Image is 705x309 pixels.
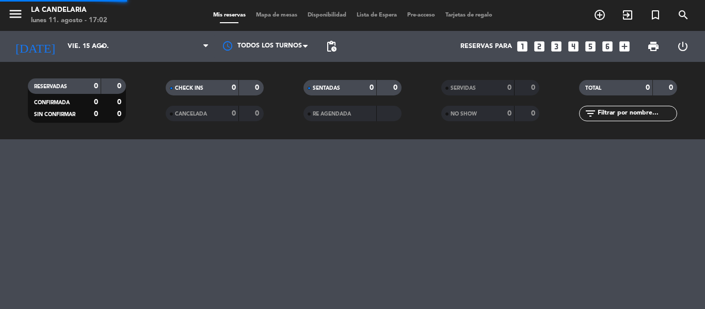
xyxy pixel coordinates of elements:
[507,110,511,117] strong: 0
[31,15,107,26] div: lunes 11. agosto - 17:02
[175,111,207,117] span: CANCELADA
[677,9,690,21] i: search
[232,110,236,117] strong: 0
[96,40,108,53] i: arrow_drop_down
[393,84,399,91] strong: 0
[646,84,650,91] strong: 0
[8,6,23,22] i: menu
[34,100,70,105] span: CONFIRMADA
[351,12,402,18] span: Lista de Espera
[516,40,529,53] i: looks_one
[451,86,476,91] span: SERVIDAS
[117,83,123,90] strong: 0
[677,40,689,53] i: power_settings_new
[567,40,580,53] i: looks_4
[313,111,351,117] span: RE AGENDADA
[8,35,62,58] i: [DATE]
[460,43,512,50] span: Reservas para
[251,12,302,18] span: Mapa de mesas
[649,9,662,21] i: turned_in_not
[34,112,75,117] span: SIN CONFIRMAR
[370,84,374,91] strong: 0
[451,111,477,117] span: NO SHOW
[531,110,537,117] strong: 0
[302,12,351,18] span: Disponibilidad
[255,84,261,91] strong: 0
[117,99,123,106] strong: 0
[94,99,98,106] strong: 0
[621,9,634,21] i: exit_to_app
[94,83,98,90] strong: 0
[531,84,537,91] strong: 0
[8,6,23,25] button: menu
[669,84,675,91] strong: 0
[601,40,614,53] i: looks_6
[597,108,677,119] input: Filtrar por nombre...
[618,40,631,53] i: add_box
[34,84,67,89] span: RESERVADAS
[584,40,597,53] i: looks_5
[208,12,251,18] span: Mis reservas
[117,110,123,118] strong: 0
[533,40,546,53] i: looks_two
[232,84,236,91] strong: 0
[585,86,601,91] span: TOTAL
[255,110,261,117] strong: 0
[550,40,563,53] i: looks_3
[594,9,606,21] i: add_circle_outline
[325,40,338,53] span: pending_actions
[668,31,697,62] div: LOG OUT
[94,110,98,118] strong: 0
[313,86,340,91] span: SENTADAS
[31,5,107,15] div: LA CANDELARIA
[584,107,597,120] i: filter_list
[507,84,511,91] strong: 0
[175,86,203,91] span: CHECK INS
[440,12,498,18] span: Tarjetas de regalo
[647,40,660,53] span: print
[402,12,440,18] span: Pre-acceso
